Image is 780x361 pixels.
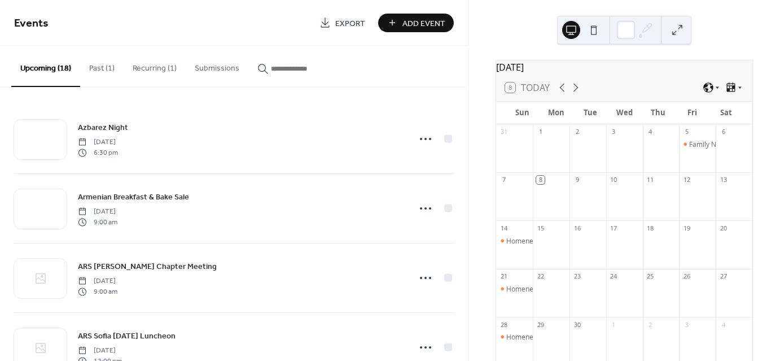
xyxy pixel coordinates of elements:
a: Armenian Breakfast & Bake Sale [78,190,189,203]
div: 26 [682,272,691,281]
div: 15 [536,224,545,232]
span: [DATE] [78,137,118,147]
div: 3 [610,128,618,136]
div: Fri [675,102,709,124]
div: 20 [719,224,728,232]
span: ARS [PERSON_NAME] Chapter Meeting [78,261,217,273]
span: Azbarez Night [78,122,128,134]
div: 12 [682,176,691,184]
div: 4 [646,128,655,136]
div: 1 [536,128,545,136]
div: 29 [536,320,545,329]
span: [DATE] [78,276,117,286]
span: Add Event [402,18,445,29]
div: 10 [610,176,618,184]
button: Past (1) [80,46,124,86]
div: 19 [682,224,691,232]
div: 24 [610,272,618,281]
span: Armenian Breakfast & Bake Sale [78,192,189,203]
span: ARS Sofia [DATE] Luncheon [78,330,176,342]
div: 30 [573,320,581,329]
div: Homenetmen Scouts [496,236,533,246]
span: 6:30 pm [78,147,118,158]
div: Homenetmen Scouts [506,236,572,246]
span: [DATE] [78,346,122,356]
div: 7 [499,176,508,184]
div: [DATE] [496,60,752,74]
button: Recurring (1) [124,46,186,86]
div: Tue [573,102,607,124]
div: Wed [607,102,641,124]
div: Homenetmen Scouts [496,284,533,294]
div: 3 [682,320,691,329]
button: Submissions [186,46,248,86]
div: Homenetmen Scouts [496,332,533,342]
div: 2 [646,320,655,329]
div: 14 [499,224,508,232]
div: 9 [573,176,581,184]
button: Add Event [378,14,454,32]
div: 11 [646,176,655,184]
span: 9:00 am [78,286,117,297]
a: ARS Sofia [DATE] Luncheon [78,329,176,342]
span: Events [14,12,49,34]
div: Family Night [689,140,728,149]
div: 8 [536,176,545,184]
div: 28 [499,320,508,329]
div: 22 [536,272,545,281]
div: Homenetmen Scouts [506,332,572,342]
button: Upcoming (18) [11,46,80,87]
div: 16 [573,224,581,232]
div: 23 [573,272,581,281]
div: Sat [709,102,743,124]
div: 27 [719,272,728,281]
div: 2 [573,128,581,136]
div: Family Night [679,140,716,149]
div: 17 [610,224,618,232]
div: 21 [499,272,508,281]
div: 5 [682,128,691,136]
span: 9:00 am [78,217,117,227]
div: 31 [499,128,508,136]
a: Export [311,14,374,32]
div: 25 [646,272,655,281]
div: Thu [641,102,675,124]
div: 4 [719,320,728,329]
div: Homenetmen Scouts [506,284,572,294]
div: 6 [719,128,728,136]
a: ARS [PERSON_NAME] Chapter Meeting [78,260,217,273]
div: Mon [539,102,573,124]
div: 1 [610,320,618,329]
a: Azbarez Night [78,121,128,134]
div: 18 [646,224,655,232]
div: Sun [505,102,539,124]
span: Export [335,18,365,29]
div: 13 [719,176,728,184]
span: [DATE] [78,207,117,217]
